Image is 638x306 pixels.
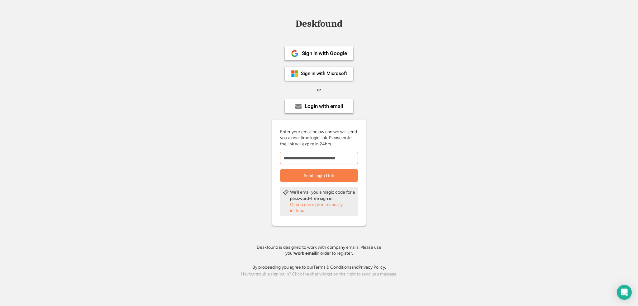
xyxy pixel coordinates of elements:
img: 1024px-Google__G__Logo.svg.png [291,50,298,57]
div: Deskfound [293,19,345,29]
div: Deskfound is designed to work with company emails. Please use your in order to register. [249,244,389,257]
div: Sign in with Microsoft [301,71,347,76]
div: By proceeding you agree to our and [252,264,386,271]
a: Privacy Policy. [359,265,386,270]
div: Enter your email below and we will send you a one-time login link. Please note the link will expi... [280,129,358,147]
img: ms-symbollockup_mssymbol_19.png [291,70,298,78]
div: or [317,87,321,93]
div: Or you can sign in manually instead. [290,202,355,214]
div: Sign in with Google [302,51,347,56]
strong: work email [294,251,316,256]
div: We'll email you a magic code for a password-free sign in. [290,189,355,201]
div: Login with email [305,104,343,109]
a: Terms & Conditions [313,265,351,270]
div: Open Intercom Messenger [617,285,632,300]
button: Send Login Link [280,169,358,182]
